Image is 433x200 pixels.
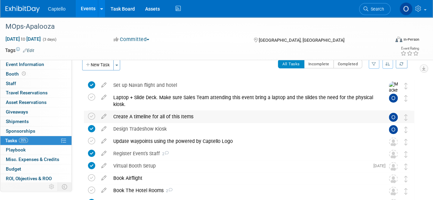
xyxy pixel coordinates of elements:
span: Event Information [6,62,44,67]
a: Budget [0,164,72,174]
span: Captello [48,6,65,12]
span: (3 days) [42,37,56,42]
img: Format-Inperson.png [395,37,402,42]
img: Owen Ellison [389,94,398,103]
div: Book The Hotel Rooms [110,185,375,196]
div: Create A timeline for all of this Items [110,111,375,122]
a: edit [98,114,110,120]
a: edit [98,126,110,132]
div: Laptop + Slide Deck. Make sure Sales Team attending this event bring a laptop and the slides the ... [110,92,375,110]
span: [DATE] [DATE] [5,36,41,42]
a: Event Information [0,60,72,69]
div: MOps-Apalooza [3,21,384,33]
img: Unassigned [389,150,398,159]
button: Completed [333,59,362,68]
i: Move task [404,114,408,121]
span: Misc. Expenses & Credits [6,157,59,162]
td: Tags [5,47,34,54]
i: Move task [404,126,408,133]
span: Search [368,6,384,12]
i: Move task [404,151,408,158]
button: New Task [82,59,114,70]
img: Unassigned [389,174,398,183]
span: Staff [6,81,16,86]
img: Unassigned [389,162,398,171]
div: Event Rating [400,47,419,50]
span: [DATE] [373,163,389,168]
i: Move task [404,176,408,182]
span: 2 [164,189,173,193]
img: Mackenzie Hood [389,81,399,106]
span: Budget [6,166,21,172]
img: Unassigned [389,137,398,146]
i: Move task [404,139,408,145]
a: Travel Reservations [0,88,72,97]
a: Shipments [0,117,72,126]
div: Event Format [359,36,419,46]
a: edit [98,138,110,144]
span: 35% [19,138,28,143]
td: Personalize Event Tab Strip [46,182,58,191]
div: Set up Navan flight and hotel [110,79,375,91]
a: edit [98,175,110,181]
a: Refresh [396,59,407,68]
span: Booth [6,71,27,77]
span: Giveaways [6,109,28,115]
span: Playbook [6,147,26,152]
img: Unassigned [389,187,398,196]
a: edit [98,163,110,169]
a: Asset Reservations [0,98,72,107]
a: edit [98,187,110,194]
span: [GEOGRAPHIC_DATA], [GEOGRAPHIC_DATA] [258,38,344,43]
i: Move task [404,188,408,195]
img: Owen Ellison [389,113,398,122]
div: Update waypoints using the powered by Captello Logo [110,135,375,147]
span: 2 [160,152,169,156]
img: Owen Ellison [389,125,398,134]
a: Staff [0,79,72,88]
span: ROI, Objectives & ROO [6,176,52,181]
a: Search [359,3,391,15]
img: ExhibitDay [5,6,40,13]
i: Move task [404,163,408,170]
a: edit [98,82,110,88]
a: edit [98,150,110,157]
span: Asset Reservations [6,99,47,105]
button: Committed [111,36,152,43]
span: Travel Reservations [6,90,48,95]
div: Register Event's Staff [110,148,375,159]
i: Move task [404,83,408,89]
div: Design Tradeshow Kiosk [110,123,375,135]
i: Move task [404,95,408,102]
div: Book Airflight [110,172,375,184]
span: Sponsorships [6,128,35,134]
div: In-Person [403,37,419,42]
a: Tasks35% [0,136,72,145]
a: Booth [0,69,72,79]
span: Booth not reserved yet [21,71,27,76]
a: Misc. Expenses & Credits [0,155,72,164]
img: Owen Ellison [399,2,412,15]
a: Edit [23,48,34,53]
td: Toggle Event Tabs [58,182,72,191]
a: Playbook [0,145,72,155]
a: edit [98,94,110,101]
a: Sponsorships [0,126,72,136]
button: All Tasks [278,59,304,68]
div: Virtual Booth Setup [110,160,369,172]
a: ROI, Objectives & ROO [0,174,72,183]
span: to [20,36,26,42]
button: Incomplete [304,59,334,68]
span: Tasks [5,138,28,143]
a: Giveaways [0,107,72,117]
span: Shipments [6,119,29,124]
